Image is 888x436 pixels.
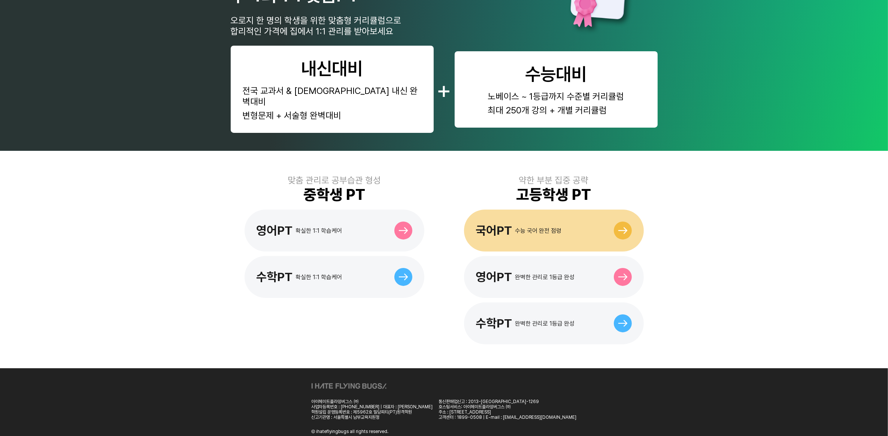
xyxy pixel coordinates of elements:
[288,175,381,186] div: 맞춤 관리로 공부습관 형성
[515,320,575,327] div: 완벽한 관리로 1등급 완성
[439,415,577,420] div: 고객센터 : 1899-0508 | E-mail : [EMAIL_ADDRESS][DOMAIN_NAME]
[257,223,293,238] div: 영어PT
[243,110,422,121] div: 변형문제 + 서술형 완벽대비
[312,409,433,415] div: 학원설립 운영등록번호 : 제5962호 밀당피티(PT)원격학원
[301,58,363,79] div: 내신대비
[439,409,577,415] div: 주소 : [STREET_ADDRESS]
[516,186,591,204] div: 고등학생 PT
[439,404,577,409] div: 호스팅서비스: 아이헤이트플라잉버그스 ㈜
[312,404,433,409] div: 사업자등록번호 : [PHONE_NUMBER] | 대표자 : [PERSON_NAME]
[312,415,433,420] div: 신고기관명 : 서울특별시 남부교육지원청
[231,15,401,26] div: 오로지 한 명의 학생을 위한 맞춤형 커리큘럼으로
[243,85,422,107] div: 전국 교과서 & [DEMOGRAPHIC_DATA] 내신 완벽대비
[515,274,575,281] div: 완벽한 관리로 1등급 완성
[519,175,589,186] div: 약한 부분 집중 공략
[312,399,433,404] div: 아이헤이트플라잉버그스 ㈜
[525,63,587,85] div: 수능대비
[476,316,512,330] div: 수학PT
[439,399,577,404] div: 통신판매업신고 : 2013-[GEOGRAPHIC_DATA]-1269
[296,274,342,281] div: 확실한 1:1 학습케어
[437,75,452,104] div: +
[303,186,365,204] div: 중학생 PT
[231,26,401,37] div: 합리적인 가격에 집에서 1:1 관리를 받아보세요
[488,91,624,102] div: 노베이스 ~ 1등급까지 수준별 커리큘럼
[296,227,342,234] div: 확실한 1:1 학습케어
[476,223,512,238] div: 국어PT
[515,227,562,234] div: 수능 국어 완전 점령
[476,270,512,284] div: 영어PT
[488,105,624,116] div: 최대 250개 강의 + 개별 커리큘럼
[312,429,389,434] div: Ⓒ ihateflyingbugs all rights reserved.
[312,383,387,389] img: ihateflyingbugs
[257,270,293,284] div: 수학PT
